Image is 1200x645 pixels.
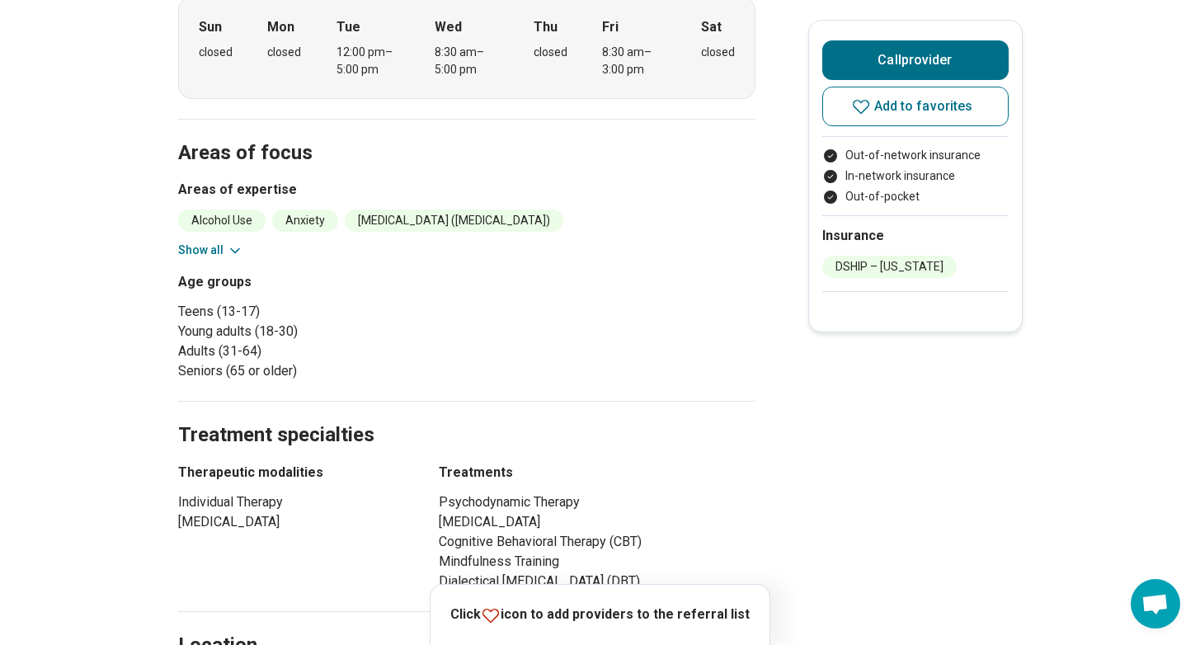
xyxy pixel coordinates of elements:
h3: Therapeutic modalities [178,463,409,483]
div: Open chat [1131,579,1180,629]
li: Cognitive Behavioral Therapy (CBT) [439,532,755,552]
strong: Fri [602,17,619,37]
li: DSHIP – [US_STATE] [822,256,957,278]
div: 8:30 am – 3:00 pm [602,44,666,78]
strong: Sat [701,17,722,37]
strong: Sun [199,17,222,37]
li: [MEDICAL_DATA] [178,512,409,532]
div: closed [534,44,567,61]
p: Click icon to add providers to the referral list [450,605,750,625]
li: Seniors (65 or older) [178,361,460,381]
div: closed [199,44,233,61]
h3: Areas of expertise [178,180,755,200]
div: closed [701,44,735,61]
h3: Age groups [178,272,460,292]
div: 12:00 pm – 5:00 pm [336,44,400,78]
li: [MEDICAL_DATA] ([MEDICAL_DATA]) [345,210,563,232]
li: Dialectical [MEDICAL_DATA] (DBT) [439,572,755,591]
h3: Treatments [439,463,755,483]
li: Out-of-network insurance [822,147,1009,164]
li: Alcohol Use [178,210,266,232]
li: Psychodynamic Therapy [439,492,755,512]
li: Mindfulness Training [439,552,755,572]
li: Adults (31-64) [178,341,460,361]
strong: Mon [267,17,294,37]
div: 8:30 am – 5:00 pm [435,44,498,78]
div: closed [267,44,301,61]
strong: Tue [336,17,360,37]
li: In-network insurance [822,167,1009,185]
li: Young adults (18-30) [178,322,460,341]
strong: Wed [435,17,462,37]
h2: Insurance [822,226,1009,246]
li: Anxiety [272,210,338,232]
span: Add to favorites [874,100,973,113]
button: Add to favorites [822,87,1009,126]
button: Callprovider [822,40,1009,80]
li: Out-of-pocket [822,188,1009,205]
li: [MEDICAL_DATA] [439,512,755,532]
ul: Payment options [822,147,1009,205]
li: Teens (13-17) [178,302,460,322]
li: Individual Therapy [178,492,409,512]
h2: Treatment specialties [178,382,755,450]
h2: Areas of focus [178,100,755,167]
strong: Thu [534,17,558,37]
button: Show all [178,242,243,259]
